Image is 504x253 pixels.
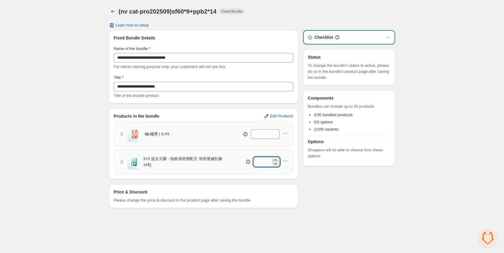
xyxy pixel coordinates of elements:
span: To change the bundle's status to active, please do so in the bundle's product page after saving t... [308,63,390,81]
span: 1/100 variants [314,127,339,131]
span: Edit Products [270,114,293,119]
h3: Components [308,95,334,101]
label: Name of the bundle [114,46,151,52]
h3: Checklist [314,34,333,40]
h3: Options [308,139,390,145]
span: Title of the bundle product [114,93,159,98]
span: Fixed Bundle [221,9,242,14]
span: Learn how to setup [115,23,149,28]
h3: Price & Discount [114,189,147,195]
label: Title [114,75,124,81]
button: Learn how to setup [105,21,153,29]
img: 3+5 益生元菌 - 強效清宿便配方 清宿便減肚腩 14包 [127,155,141,169]
span: Please change the price & discount in the product page after saving the bundle [114,197,250,203]
h1: (nv cat-pro202509)sf60*9+ppb2*14 [118,8,216,15]
span: 0/3 options [314,120,333,124]
span: 2/30 bundled products [314,113,353,117]
button: Back [109,7,117,16]
h3: Products in the bundle [114,113,159,119]
h3: Fixed Bundle Details [114,35,293,41]
span: Shoppers will be able to choose from these options [308,147,390,159]
span: For Admin naming purpose only, your customers will not see this [114,64,225,69]
span: 3+5 益生元菌 - 強效清宿便配方 清宿便減肚腩 14包 [143,156,222,168]
img: 極•纖秀 | S-Fit [127,127,142,142]
span: 極•纖秀 | S-Fit [145,131,169,137]
span: Bundles can include up to 30 products [308,103,390,110]
button: Edit Products [260,111,297,121]
h3: Status [308,54,390,60]
div: 开放式聊天 [479,229,497,247]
